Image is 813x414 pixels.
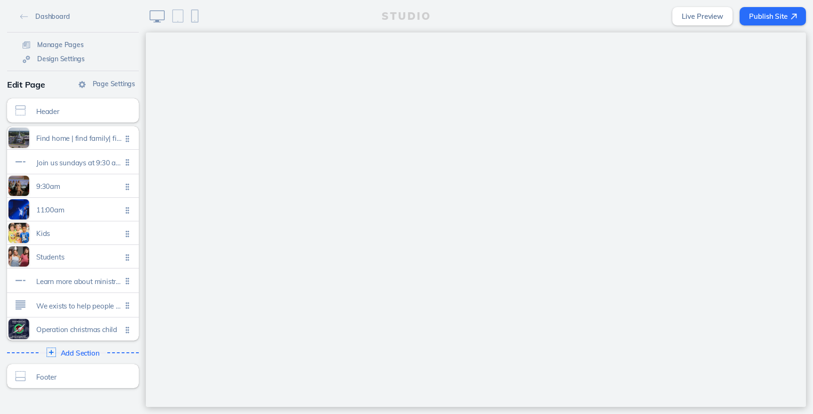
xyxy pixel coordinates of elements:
div: Edit Page [7,76,139,94]
img: icon-vertical-dots@2x.png [128,230,129,237]
img: icon-gears@2x.png [23,56,30,63]
span: Dashboard [35,12,70,21]
img: icon-vertical-dots@2x.png [126,302,128,309]
img: icon-tablet@2x.png [172,9,183,23]
img: icon-arrow-ne@2x.png [791,14,797,20]
img: icon-gear@2x.png [79,81,86,88]
img: icon-vertical-dots@2x.png [128,183,129,190]
a: Live Preview [672,7,733,25]
span: Kids [36,229,122,237]
span: 9:30am [36,182,122,190]
img: icon-back-arrow@2x.png [20,14,28,19]
span: Add Section [61,349,100,357]
img: icon-vertical-dots@2x.png [126,326,128,333]
img: icon-vertical-dots@2x.png [128,135,129,142]
span: Page Settings [93,80,135,88]
img: icon-section-type-header@2x.png [16,106,25,115]
img: icon-vertical-dots@2x.png [126,183,128,190]
img: icon-section-type-footer@2x.png [16,371,25,381]
span: Students [36,253,122,261]
span: Join us sundays at 9:30 and 11:00 am [36,159,122,167]
img: icon-vertical-dots@2x.png [126,135,128,142]
img: icon-vertical-dots@2x.png [126,254,128,261]
img: icon-vertical-dots@2x.png [128,302,129,309]
img: icon-desktop@2x.png [150,10,165,23]
img: icon-vertical-dots@2x.png [128,159,129,166]
span: Learn more about ministries and events [36,277,122,285]
img: icon-vertical-dots@2x.png [126,207,128,214]
img: icon-section-type-thin-text@2x.png [16,276,25,285]
img: icon-vertical-dots@2x.png [126,159,128,166]
img: icon-pages@2x.png [23,41,30,49]
img: icon-section-type-all-text@2x.png [16,300,25,310]
button: Publish Site [740,7,806,25]
img: icon-vertical-dots@2x.png [128,277,129,284]
img: icon-vertical-dots@2x.png [126,277,128,284]
span: Find home | find family| find purpose [36,134,122,142]
span: Manage Pages [37,41,84,49]
span: 11:00am [36,206,122,214]
img: icon-section-type-thin-text@2x.png [16,157,25,167]
img: icon-vertical-dots@2x.png [128,207,129,214]
span: Operation christmas child [36,325,122,333]
img: icon-section-type-add@2x.png [47,348,56,357]
img: icon-vertical-dots@2x.png [126,230,128,237]
img: icon-vertical-dots@2x.png [128,254,129,261]
span: Footer [36,373,122,381]
span: We exists to help people find home in [DEMOGRAPHIC_DATA]; grow in a family of believers and live ... [36,302,122,310]
span: Header [36,107,122,115]
img: icon-vertical-dots@2x.png [128,326,129,333]
span: Design Settings [37,55,85,63]
img: icon-phone@2x.png [191,9,199,23]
